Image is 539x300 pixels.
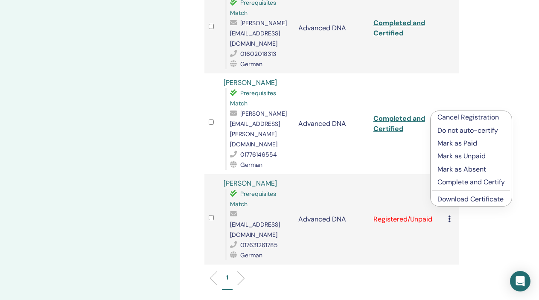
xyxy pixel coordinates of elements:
[294,174,369,265] td: Advanced DNA
[510,271,530,291] div: Open Intercom Messenger
[230,110,287,148] span: [PERSON_NAME][EMAIL_ADDRESS][PERSON_NAME][DOMAIN_NAME]
[240,241,278,249] span: 017631261785
[294,73,369,174] td: Advanced DNA
[224,78,277,87] a: [PERSON_NAME]
[230,190,276,208] span: Prerequisites Match
[230,89,276,107] span: Prerequisites Match
[437,112,505,122] p: Cancel Registration
[437,138,505,149] p: Mark as Paid
[437,177,505,187] p: Complete and Certify
[240,60,262,68] span: German
[240,161,262,169] span: German
[373,114,425,133] a: Completed and Certified
[437,151,505,161] p: Mark as Unpaid
[240,151,277,158] span: 01776146554
[437,164,505,175] p: Mark as Absent
[437,195,504,204] a: Download Certificate
[226,273,228,282] p: 1
[224,179,277,188] a: [PERSON_NAME]
[240,251,262,259] span: German
[230,221,280,239] span: [EMAIL_ADDRESS][DOMAIN_NAME]
[230,19,287,47] span: [PERSON_NAME][EMAIL_ADDRESS][DOMAIN_NAME]
[437,125,505,136] p: Do not auto-certify
[373,18,425,38] a: Completed and Certified
[240,50,276,58] span: 01602018313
